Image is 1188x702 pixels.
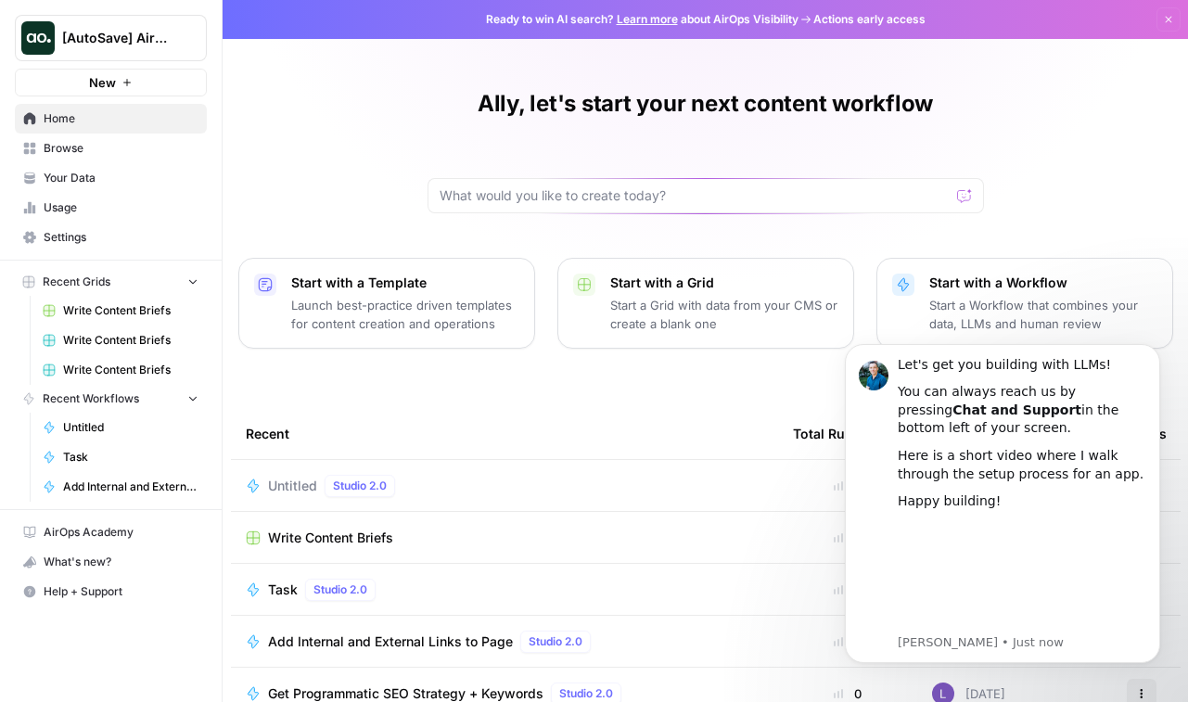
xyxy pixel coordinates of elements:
p: Start with a Grid [610,274,838,292]
a: Home [15,104,207,134]
span: Write Content Briefs [63,362,198,378]
a: Your Data [15,163,207,193]
button: Recent Grids [15,268,207,296]
img: [AutoSave] AirOps Logo [21,21,55,55]
a: Usage [15,193,207,223]
span: Studio 2.0 [333,478,387,494]
a: AirOps Academy [15,517,207,547]
span: Browse [44,140,198,157]
a: Learn more [617,12,678,26]
p: Start a Grid with data from your CMS or create a blank one [610,296,838,333]
h1: Ally, let's start your next content workflow [478,89,933,119]
p: Start a Workflow that combines your data, LLMs and human review [929,296,1157,333]
div: 0 [793,581,902,599]
button: Recent Workflows [15,385,207,413]
button: Start with a GridStart a Grid with data from your CMS or create a blank one [557,258,854,349]
a: Settings [15,223,207,252]
button: What's new? [15,547,207,577]
a: Browse [15,134,207,163]
a: Write Content Briefs [34,325,207,355]
span: Settings [44,229,198,246]
div: What's new? [16,548,206,576]
span: Task [268,581,298,599]
div: Total Runs (7d) [793,408,888,459]
span: Studio 2.0 [559,685,613,702]
span: Write Content Briefs [268,529,393,547]
span: Add Internal and External Links to Page [63,479,198,495]
a: Write Content Briefs [34,355,207,385]
button: Start with a TemplateLaunch best-practice driven templates for content creation and operations [238,258,535,349]
span: Untitled [268,477,317,495]
a: Untitled [34,413,207,442]
a: Add Internal and External Links to PageStudio 2.0 [246,631,763,653]
input: What would you like to create today? [440,186,950,205]
button: Workspace: [AutoSave] AirOps [15,15,207,61]
span: Recent Grids [43,274,110,290]
button: Help + Support [15,577,207,606]
span: Actions early access [813,11,926,28]
span: Usage [44,199,198,216]
div: 0 [793,632,902,651]
p: Launch best-practice driven templates for content creation and operations [291,296,519,333]
span: Add Internal and External Links to Page [268,632,513,651]
a: Task [34,442,207,472]
span: Write Content Briefs [63,332,198,349]
button: Start with a WorkflowStart a Workflow that combines your data, LLMs and human review [876,258,1173,349]
a: Write Content Briefs [34,296,207,325]
p: Message from Alex, sent Just now [81,318,329,335]
a: TaskStudio 2.0 [246,579,763,601]
span: Studio 2.0 [529,633,582,650]
span: Home [44,110,198,127]
iframe: Intercom notifications message [817,316,1188,693]
span: Task [63,449,198,466]
span: AirOps Academy [44,524,198,541]
span: Studio 2.0 [313,581,367,598]
span: Help + Support [44,583,198,600]
p: Start with a Workflow [929,274,1157,292]
div: 0 [793,529,902,547]
span: Your Data [44,170,198,186]
span: [AutoSave] AirOps [62,29,174,47]
iframe: youtube [81,204,329,315]
div: 0 [793,477,902,495]
button: New [15,69,207,96]
span: New [89,73,116,92]
span: Ready to win AI search? about AirOps Visibility [486,11,798,28]
div: Recent [246,408,763,459]
span: Recent Workflows [43,390,139,407]
span: Untitled [63,419,198,436]
p: Start with a Template [291,274,519,292]
a: Add Internal and External Links to Page [34,472,207,502]
a: Write Content Briefs [246,529,763,547]
a: UntitledStudio 2.0 [246,475,763,497]
span: Write Content Briefs [63,302,198,319]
